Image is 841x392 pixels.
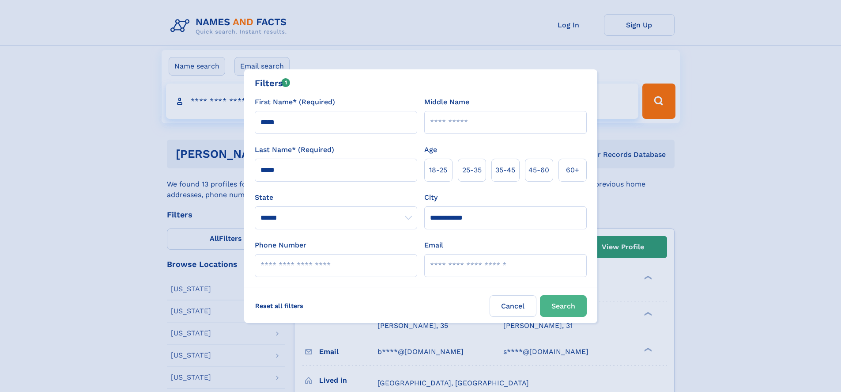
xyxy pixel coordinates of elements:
[495,165,515,175] span: 35‑45
[424,240,443,251] label: Email
[424,97,469,107] label: Middle Name
[255,97,335,107] label: First Name* (Required)
[255,240,306,251] label: Phone Number
[540,295,587,317] button: Search
[566,165,579,175] span: 60+
[255,145,334,155] label: Last Name* (Required)
[424,192,437,203] label: City
[255,192,417,203] label: State
[255,76,290,90] div: Filters
[462,165,482,175] span: 25‑35
[424,145,437,155] label: Age
[490,295,536,317] label: Cancel
[528,165,549,175] span: 45‑60
[249,295,309,316] label: Reset all filters
[429,165,447,175] span: 18‑25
